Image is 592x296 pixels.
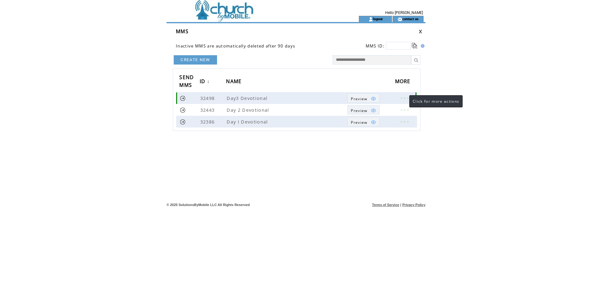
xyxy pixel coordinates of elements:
[167,203,250,207] span: © 2025 SolutionsByMobile LLC All Rights Reserved
[398,17,402,22] img: contact_us_icon.gif
[347,117,379,126] a: Preview
[200,76,211,87] a: ID↓
[351,108,367,113] span: Show MMS preview
[227,107,271,113] span: Day 2 Devotional
[413,99,459,104] span: Click for more actions
[419,44,424,48] img: help.gif
[227,119,269,125] span: Day I Devotional
[200,76,207,88] span: ID
[176,28,189,35] span: MMS
[385,11,423,15] span: Hello [PERSON_NAME]
[226,76,245,87] a: NAME
[226,76,243,88] span: NAME
[371,108,376,113] img: eye.png
[402,203,425,207] a: Privacy Policy
[372,203,399,207] a: Terms of Service
[400,203,401,207] span: |
[373,17,383,21] a: logout
[351,120,367,125] span: Show MMS preview
[176,43,295,49] span: Inactive MMS are automatically deleted after 90 days
[351,96,367,101] span: Show MMS preview
[347,93,379,103] a: Preview
[368,17,373,22] img: account_icon.gif
[371,96,376,101] img: eye.png
[395,76,412,88] span: MORE
[174,55,217,65] a: CREATE NEW
[371,119,376,125] img: eye.png
[227,95,269,101] span: Day3 Devotional
[200,95,216,101] span: 32498
[366,43,385,49] span: MMS ID:
[347,105,379,114] a: Preview
[402,17,419,21] a: contact us
[200,107,216,113] span: 32443
[200,119,216,125] span: 32386
[179,72,194,92] span: SEND MMS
